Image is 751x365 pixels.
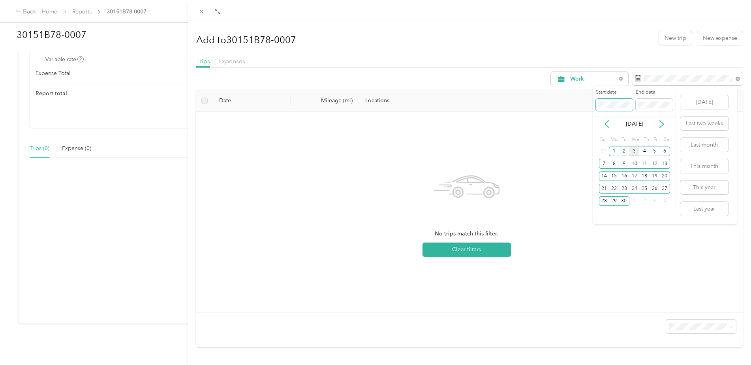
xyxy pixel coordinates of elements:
label: Start date [596,89,633,96]
div: 18 [639,171,650,181]
div: 2 [639,196,650,206]
span: No trips match this filter. [435,230,498,238]
span: Work [570,76,616,82]
div: 15 [609,171,619,181]
div: 13 [660,159,670,169]
div: 16 [619,171,629,181]
div: 27 [660,184,670,194]
div: Sa [663,134,670,145]
div: 10 [629,159,640,169]
button: Last two weeks [680,117,728,130]
th: Locations [359,90,597,112]
div: Mo [609,134,618,145]
div: 1 [609,147,619,156]
div: 26 [650,184,660,194]
button: Last year [680,202,728,216]
div: 23 [619,184,629,194]
div: 6 [660,147,670,156]
div: 11 [639,159,650,169]
iframe: Everlance-gr Chat Button Frame [707,321,751,365]
div: 12 [650,159,660,169]
div: 19 [650,171,660,181]
div: 22 [609,184,619,194]
div: 14 [599,171,609,181]
div: 7 [599,159,609,169]
p: [DATE] [618,120,651,128]
div: 2 [619,147,629,156]
div: 29 [609,196,619,206]
button: Clear filters [422,243,511,257]
div: Fr [652,134,660,145]
button: This month [680,159,728,173]
div: Su [599,134,606,145]
div: 20 [660,171,670,181]
div: 5 [650,147,660,156]
button: Last month [680,138,728,152]
div: 24 [629,184,640,194]
div: 4 [639,147,650,156]
div: Th [642,134,650,145]
div: 21 [599,184,609,194]
div: 17 [629,171,640,181]
span: Expenses [218,57,245,65]
div: 4 [660,196,670,206]
button: [DATE] [680,95,728,109]
button: New expense [697,31,743,45]
button: This year [680,181,728,194]
th: Date [213,90,291,112]
div: 1 [629,196,640,206]
div: 3 [650,196,660,206]
div: 8 [609,159,619,169]
div: 9 [619,159,629,169]
th: Mileage (mi) [291,90,359,112]
span: Trips [196,57,210,65]
div: 31 [599,147,609,156]
div: 28 [599,196,609,206]
label: End date [636,89,673,96]
div: 3 [629,147,640,156]
div: 30 [619,196,629,206]
button: New trip [659,31,692,45]
h1: Add to 30151B78-0007 [196,30,296,49]
div: 25 [639,184,650,194]
div: Tu [620,134,628,145]
div: We [631,134,640,145]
